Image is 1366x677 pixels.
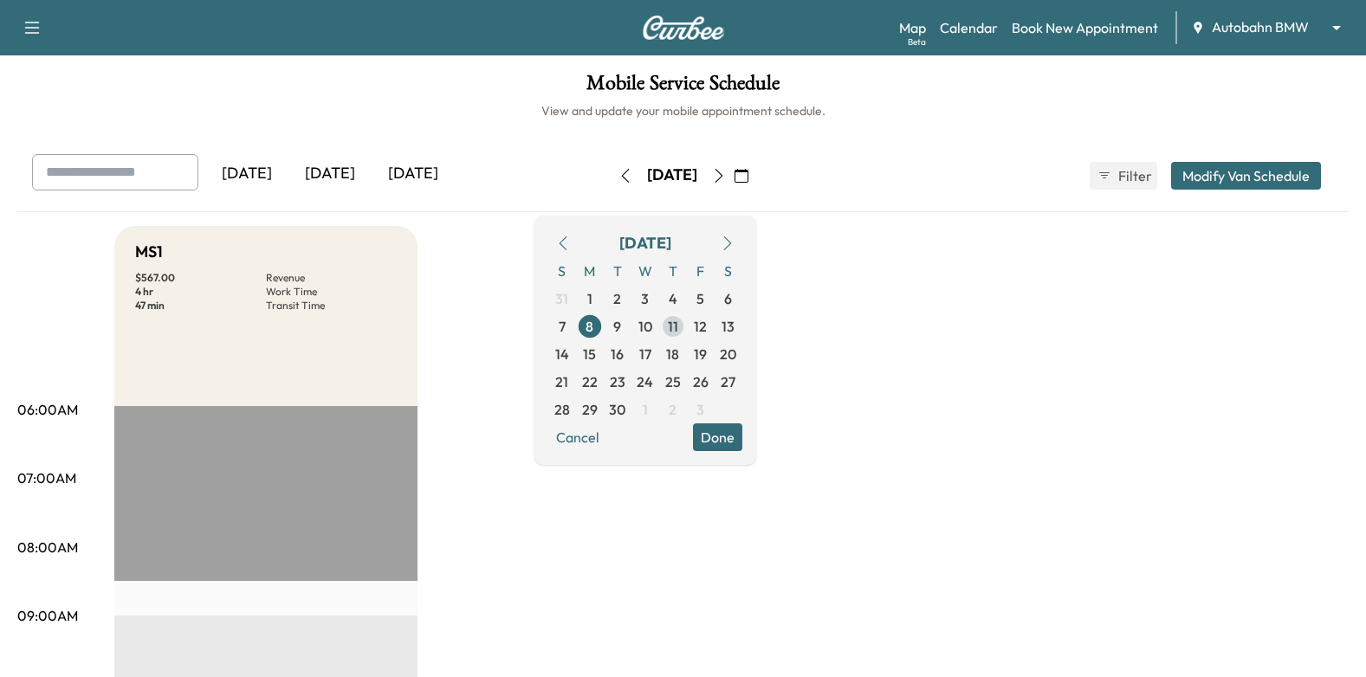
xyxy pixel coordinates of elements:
span: 6 [724,288,732,309]
span: M [576,257,604,285]
span: Filter [1118,165,1149,186]
span: T [604,257,631,285]
span: 30 [609,399,625,420]
button: Filter [1090,162,1157,190]
span: 8 [586,316,593,337]
span: 25 [665,371,681,392]
span: 5 [696,288,704,309]
a: Calendar [940,17,998,38]
span: S [548,257,576,285]
span: 4 [669,288,677,309]
span: 1 [643,399,648,420]
span: 28 [554,399,570,420]
span: W [631,257,659,285]
span: S [715,257,742,285]
span: 11 [668,316,678,337]
span: 12 [694,316,707,337]
span: 31 [555,288,568,309]
p: $ 567.00 [135,271,266,285]
span: 13 [722,316,735,337]
span: T [659,257,687,285]
span: 17 [639,344,651,364]
div: [DATE] [647,164,697,186]
p: 47 min [135,299,266,313]
h6: View and update your mobile appointment schedule. [17,102,1349,119]
p: 08:00AM [17,537,78,558]
p: Revenue [266,271,397,285]
span: 22 [582,371,598,392]
button: Cancel [548,423,607,451]
p: Work Time [266,285,397,299]
button: Done [693,423,742,451]
span: 23 [610,371,625,392]
span: 20 [720,344,736,364]
span: 3 [696,399,704,420]
span: 19 [694,344,707,364]
p: 09:00AM [17,605,78,626]
span: 14 [555,344,569,364]
span: 15 [583,344,596,364]
p: 07:00AM [17,467,76,488]
button: Modify Van Schedule [1171,162,1321,190]
span: 29 [582,399,598,420]
a: MapBeta [899,17,926,38]
div: [DATE] [372,154,455,194]
img: Curbee Logo [642,16,725,40]
span: 9 [613,316,621,337]
div: [DATE] [619,231,671,255]
span: 18 [666,344,679,364]
span: 27 [721,371,735,392]
p: 4 hr [135,285,266,299]
a: Book New Appointment [1012,17,1158,38]
div: [DATE] [288,154,372,194]
h5: MS1 [135,240,163,264]
span: 21 [555,371,568,392]
span: 10 [638,316,652,337]
span: 2 [613,288,621,309]
span: 16 [611,344,624,364]
span: F [687,257,715,285]
span: 24 [637,371,653,392]
div: [DATE] [205,154,288,194]
div: Beta [908,35,926,48]
span: 2 [669,399,677,420]
p: Transit Time [266,299,397,313]
span: Autobahn BMW [1212,17,1309,37]
p: 06:00AM [17,399,78,420]
span: 1 [587,288,592,309]
h1: Mobile Service Schedule [17,73,1349,102]
span: 3 [641,288,649,309]
span: 7 [559,316,566,337]
span: 26 [693,371,709,392]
